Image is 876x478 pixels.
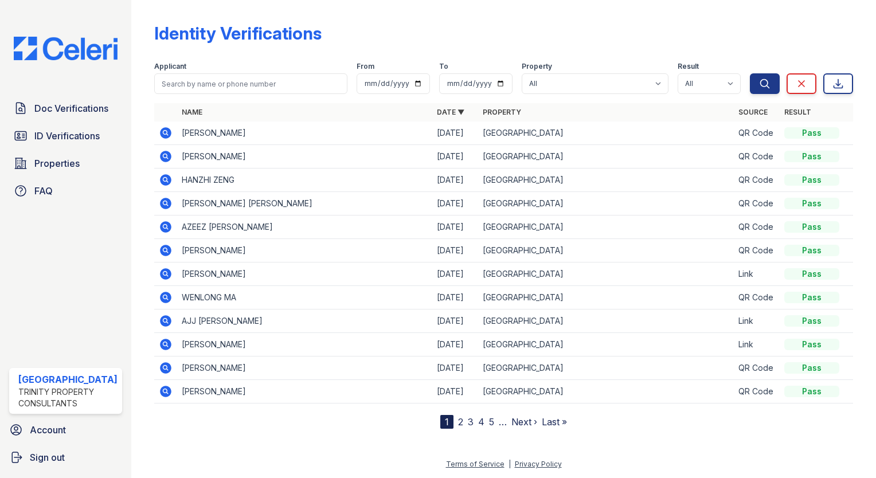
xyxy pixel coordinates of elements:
a: Result [784,108,811,116]
a: FAQ [9,179,122,202]
div: Pass [784,127,839,139]
td: [PERSON_NAME] [177,262,433,286]
a: 3 [468,416,474,428]
span: FAQ [34,184,53,198]
a: Sign out [5,446,127,469]
td: [DATE] [432,122,478,145]
td: [GEOGRAPHIC_DATA] [478,169,734,192]
div: Pass [784,268,839,280]
span: ID Verifications [34,129,100,143]
div: Pass [784,315,839,327]
td: [DATE] [432,333,478,356]
td: [DATE] [432,216,478,239]
td: [DATE] [432,145,478,169]
td: [GEOGRAPHIC_DATA] [478,380,734,403]
img: CE_Logo_Blue-a8612792a0a2168367f1c8372b55b34899dd931a85d93a1a3d3e32e68fde9ad4.png [5,37,127,60]
td: [GEOGRAPHIC_DATA] [478,239,734,262]
a: 2 [458,416,463,428]
a: ID Verifications [9,124,122,147]
td: Link [734,309,780,333]
div: [GEOGRAPHIC_DATA] [18,373,118,386]
td: [DATE] [432,169,478,192]
td: [DATE] [432,356,478,380]
td: [DATE] [432,286,478,309]
label: Result [678,62,699,71]
div: Pass [784,362,839,374]
label: From [357,62,374,71]
a: Name [182,108,202,116]
td: [GEOGRAPHIC_DATA] [478,122,734,145]
td: Link [734,333,780,356]
a: Terms of Service [446,460,505,468]
div: Pass [784,198,839,209]
a: Privacy Policy [515,460,562,468]
label: Property [522,62,552,71]
div: Pass [784,245,839,256]
a: Property [483,108,521,116]
div: Pass [784,292,839,303]
td: [GEOGRAPHIC_DATA] [478,262,734,286]
span: Account [30,423,66,437]
div: 1 [440,415,453,429]
td: AJJ [PERSON_NAME] [177,309,433,333]
a: Account [5,418,127,441]
div: | [509,460,511,468]
a: Source [738,108,768,116]
td: [PERSON_NAME] [177,122,433,145]
td: [PERSON_NAME] [177,333,433,356]
td: [GEOGRAPHIC_DATA] [478,145,734,169]
a: 5 [489,416,494,428]
td: [GEOGRAPHIC_DATA] [478,286,734,309]
div: Pass [784,151,839,162]
td: Link [734,262,780,286]
td: [GEOGRAPHIC_DATA] [478,356,734,380]
a: Date ▼ [437,108,464,116]
a: Doc Verifications [9,97,122,120]
td: [DATE] [432,380,478,403]
td: [DATE] [432,192,478,216]
div: Pass [784,386,839,397]
div: Pass [784,221,839,233]
a: Next › [511,416,537,428]
div: Identity Verifications [154,23,322,44]
span: Doc Verifications [34,101,108,115]
td: [GEOGRAPHIC_DATA] [478,309,734,333]
div: Trinity Property Consultants [18,386,118,409]
span: Sign out [30,450,65,464]
td: QR Code [734,122,780,145]
td: [GEOGRAPHIC_DATA] [478,192,734,216]
td: QR Code [734,216,780,239]
a: 4 [478,416,484,428]
td: AZEEZ [PERSON_NAME] [177,216,433,239]
td: [PERSON_NAME] [PERSON_NAME] [177,192,433,216]
span: … [499,415,507,429]
td: WENLONG MA [177,286,433,309]
div: Pass [784,174,839,186]
a: Properties [9,152,122,175]
td: [DATE] [432,262,478,286]
td: [GEOGRAPHIC_DATA] [478,216,734,239]
td: [DATE] [432,309,478,333]
a: Last » [542,416,567,428]
label: To [439,62,448,71]
input: Search by name or phone number [154,73,347,94]
label: Applicant [154,62,186,71]
td: [PERSON_NAME] [177,239,433,262]
div: Pass [784,339,839,350]
td: QR Code [734,145,780,169]
td: [GEOGRAPHIC_DATA] [478,333,734,356]
td: [PERSON_NAME] [177,356,433,380]
td: [PERSON_NAME] [177,145,433,169]
td: [DATE] [432,239,478,262]
td: QR Code [734,380,780,403]
span: Properties [34,156,80,170]
td: QR Code [734,356,780,380]
td: HANZHI ZENG [177,169,433,192]
td: QR Code [734,169,780,192]
td: [PERSON_NAME] [177,380,433,403]
td: QR Code [734,192,780,216]
td: QR Code [734,239,780,262]
td: QR Code [734,286,780,309]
